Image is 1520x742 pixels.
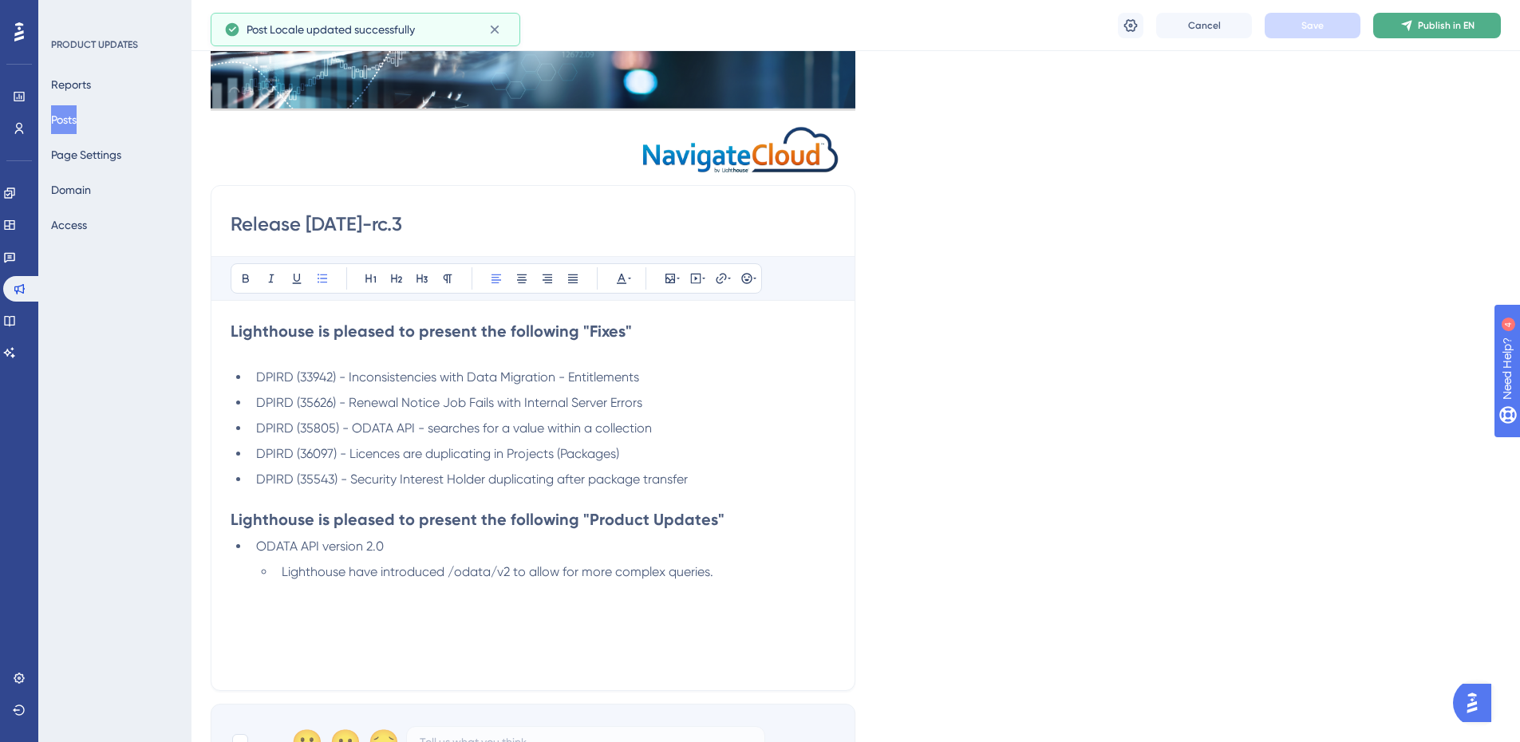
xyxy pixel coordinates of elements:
span: DPIRD (35543) - Security Interest Holder duplicating after package transfer [256,472,688,487]
span: Publish in EN [1418,19,1475,32]
div: 4 [110,8,115,21]
span: ODATA API version 2.0 [256,539,384,554]
span: DPIRD (35805) - ODATA API - searches for a value within a collection [256,420,652,436]
span: Post Locale updated successfully [247,20,415,39]
strong: Lighthouse is pleased to present the following "Fixes" [231,322,632,341]
span: Cancel [1188,19,1221,32]
button: Reports [51,70,91,99]
div: PRODUCT UPDATES [51,38,138,51]
button: Posts [51,105,77,134]
button: Save [1265,13,1360,38]
span: Lighthouse have introduced /odata/v2 to allow for more complex queries. [282,564,713,579]
span: DPIRD (35626) - Renewal Notice Job Fails with Internal Server Errors [256,395,642,410]
span: DPIRD (36097) - Licences are duplicating in Projects (Packages) [256,446,619,461]
button: Cancel [1156,13,1252,38]
button: Publish in EN [1373,13,1501,38]
button: Page Settings [51,140,121,169]
button: Domain [51,176,91,204]
span: DPIRD (33942) - Inconsistencies with Data Migration - Entitlements [256,369,639,385]
button: Access [51,211,87,239]
input: Post Title [231,211,835,237]
span: Save [1301,19,1324,32]
iframe: UserGuiding AI Assistant Launcher [1453,679,1501,727]
strong: Lighthouse is pleased to present the following "Product Updates" [231,510,724,529]
span: Need Help? [38,4,100,23]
